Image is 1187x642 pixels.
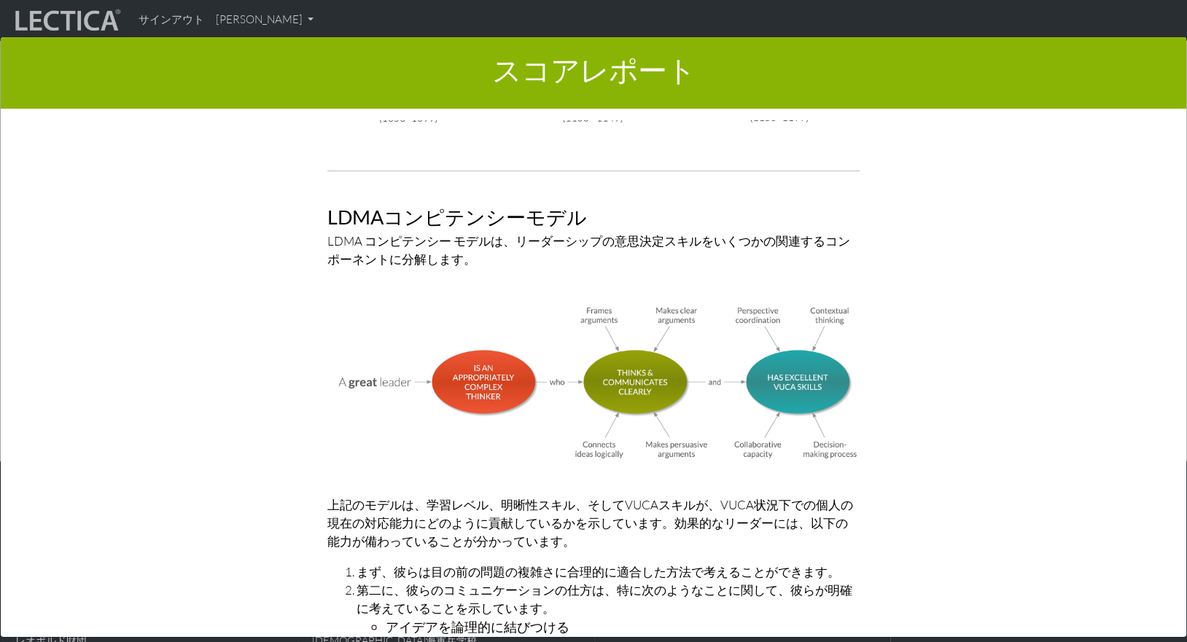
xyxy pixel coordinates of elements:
[327,205,587,229] font: LDMAコンピテンシーモデル
[492,52,696,87] font: スコアレポート
[327,303,860,461] img: Lectical、LDMA、明瞭性スキルがどのように連携するかを示す LDMA 能力モデル。
[327,233,850,267] font: LDMA コンピテンシー モデルは、リーダーシップの意思決定スキルをいくつかの関連するコンポーネントに分解します。
[327,497,853,549] font: 上記のモデルは、学習レベル、明晰性スキル、そしてVUCAスキルが、VUCA状況下での個人の現在の対応能力にどのように貢献しているかを示しています。効果的なリーダーには、以下の能力が備わっているこ...
[357,582,852,616] font: 第二に、彼らのコミュニケーションの仕方は、特に次のようなことに関して、彼らが明確に考えていることを示しています。
[357,564,840,579] font: まず、彼らは目の前の問題の複雑さに合理的に適合した方法で考えることができます。
[386,619,569,635] font: アイデアを論理的に結びつける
